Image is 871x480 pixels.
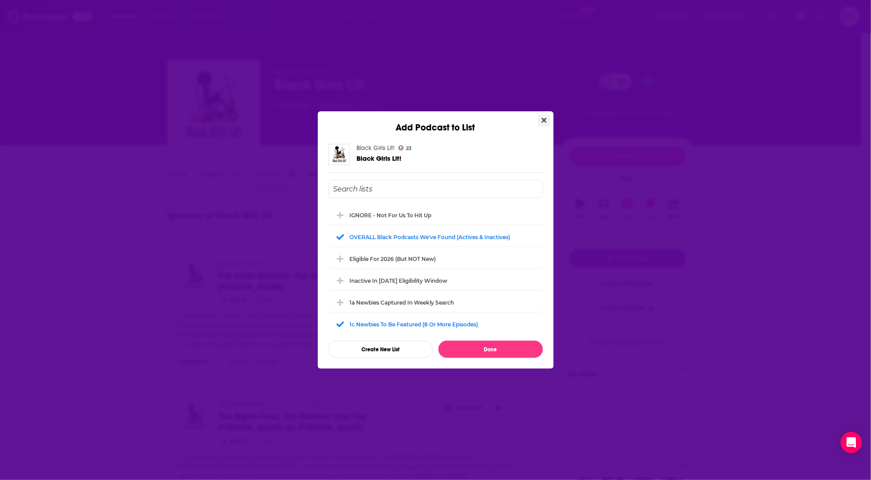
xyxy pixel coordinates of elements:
img: Black Girls Lit! [328,144,350,165]
button: Create New List [328,341,433,358]
div: Add Podcast to List [318,111,554,133]
div: IGNORE - not for us to hit up [328,205,543,225]
div: 1a Newbies captured in weekly search [350,299,454,306]
div: OVERALL Black podcasts we've found (actives & inactives) [328,227,543,247]
div: Inactive in 2026 eligibility window [328,271,543,290]
a: Black Girls Lit! [357,144,395,152]
button: Close [538,115,550,126]
div: Inactive in [DATE] eligibility window [350,277,448,284]
div: 1a Newbies captured in weekly search [328,293,543,312]
div: IGNORE - not for us to hit up [350,212,432,219]
div: Add Podcast To List [328,180,543,358]
a: 23 [398,145,412,151]
div: Open Intercom Messenger [841,432,862,453]
div: 1c Newbies to be featured (8 or more episodes) [328,314,543,334]
div: Eligible for 2026 (but NOT new) [350,256,436,262]
input: Search lists [328,180,543,198]
a: Black Girls Lit! [357,155,402,162]
div: 1c Newbies to be featured (8 or more episodes) [350,321,478,328]
div: OVERALL Black podcasts we've found (actives & inactives) [350,234,510,240]
div: Eligible for 2026 (but NOT new) [328,249,543,268]
button: Done [438,341,543,358]
span: 23 [406,146,412,151]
